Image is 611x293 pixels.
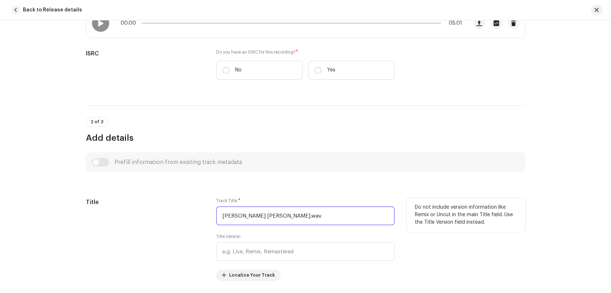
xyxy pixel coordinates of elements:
[216,207,394,225] input: Enter the name of the track
[444,20,462,26] span: 05:01
[216,269,281,281] button: Localize Your Track
[86,132,525,144] h3: Add details
[86,49,205,58] h5: ISRC
[216,49,394,55] label: Do you have an ISRC for this recording?
[327,66,335,74] p: Yes
[216,234,241,239] label: Title Version
[415,204,517,226] p: Do not include version information like Remix or Uncut in the main Title field. Use the Title Ver...
[216,198,241,204] label: Track Title
[235,66,242,74] p: No
[121,20,139,26] span: 00:00
[86,198,205,207] h5: Title
[229,268,275,282] span: Localize Your Track
[216,242,394,261] input: e.g. Live, Remix, Remastered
